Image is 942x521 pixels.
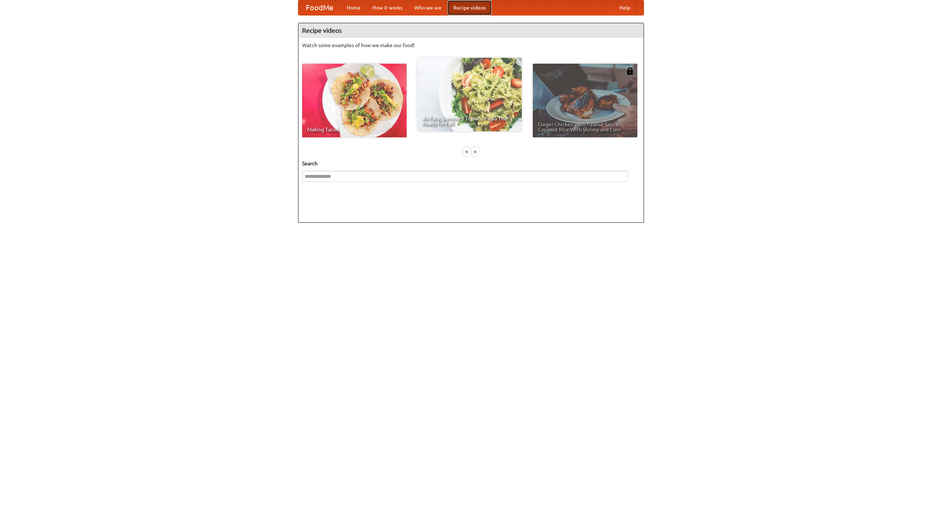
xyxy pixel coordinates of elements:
p: Watch some examples of how we make our food! [302,42,640,49]
div: » [472,147,479,156]
a: Who we are [408,0,447,15]
a: FoodMe [298,0,341,15]
a: An Easy, Summery Tomato Pasta That's Ready for Fall [417,58,522,131]
a: How it works [366,0,408,15]
div: « [463,147,470,156]
span: Making Tacos [307,127,401,132]
a: Making Tacos [302,64,407,137]
h4: Recipe videos [298,23,644,38]
span: An Easy, Summery Tomato Pasta That's Ready for Fall [422,116,517,126]
a: Home [341,0,366,15]
h5: Search [302,160,640,167]
a: Help [613,0,636,15]
img: 483408.png [626,67,634,75]
a: Recipe videos [447,0,492,15]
